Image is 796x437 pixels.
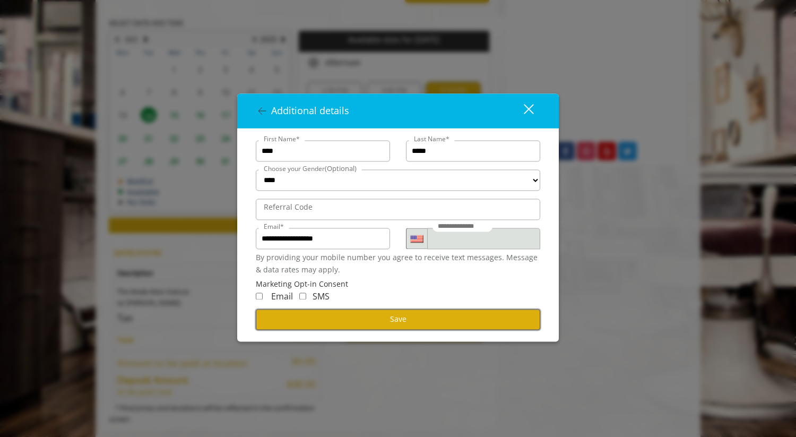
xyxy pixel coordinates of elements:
input: Email [256,228,390,250]
div: Country [406,228,427,250]
label: Referral Code [258,202,318,213]
label: Choose your Gender [258,164,362,175]
span: Additional details [271,105,349,117]
div: close dialog [512,103,533,119]
label: First Name* [258,134,305,144]
span: Email [271,291,293,303]
label: Last Name* [409,134,455,144]
label: Email* [258,222,289,232]
input: FirstName [256,141,390,162]
span: (Optional) [325,164,357,174]
button: Save [256,309,540,330]
button: close dialog [504,100,540,122]
input: Lastname [406,141,540,162]
div: Marketing Opt-in Consent [256,278,540,290]
input: Receive Marketing SMS [299,293,306,300]
div: By providing your mobile number you agree to receive text messages. Message & data rates may apply. [256,252,540,276]
input: Receive Marketing Email [256,293,263,300]
span: SMS [313,291,330,303]
select: Choose your Gender [256,170,540,191]
span: Save [390,314,406,324]
input: ReferralCode [256,199,540,220]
